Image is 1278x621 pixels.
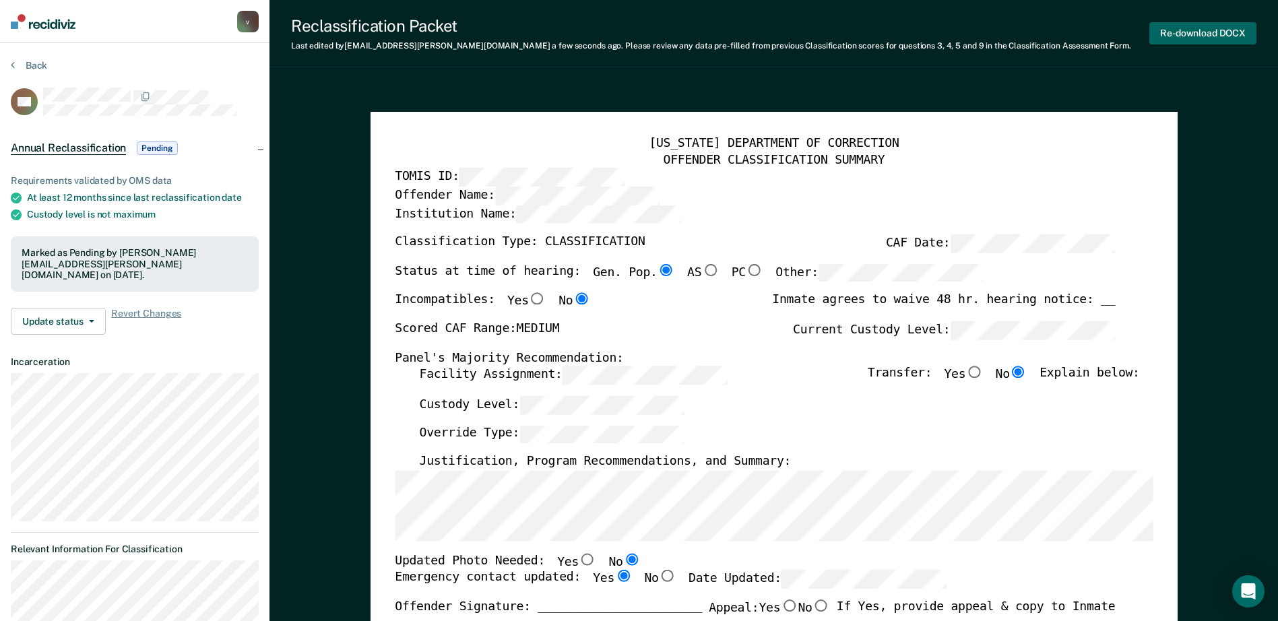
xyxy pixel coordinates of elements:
[395,570,947,600] div: Emergency contact updated:
[27,192,259,203] div: At least 12 months since last reclassification
[1232,575,1265,608] div: Open Intercom Messenger
[658,570,676,583] input: No
[395,205,681,223] label: Institution Name:
[11,544,259,555] dt: Relevant Information For Classification
[557,553,596,570] label: Yes
[494,187,660,205] input: Offender Name:
[11,356,259,368] dt: Incarceration
[419,366,727,385] label: Facility Assignment:
[395,264,984,294] div: Status at time of hearing:
[11,59,47,71] button: Back
[516,205,681,223] input: Institution Name:
[459,168,624,187] input: TOMIS ID:
[419,425,684,443] label: Override Type:
[419,396,684,414] label: Custody Level:
[291,41,1131,51] div: Last edited by [EMAIL_ADDRESS][PERSON_NAME][DOMAIN_NAME] . Please review any data pre-filled from...
[731,264,763,282] label: PC
[11,141,126,155] span: Annual Reclassification
[622,553,640,565] input: No
[965,366,983,379] input: Yes
[395,152,1153,168] div: OFFENDER CLASSIFICATION SUMMARY
[701,264,719,276] input: AS
[507,293,546,310] label: Yes
[419,455,791,471] label: Justification, Program Recommendations, and Summary:
[781,570,947,589] input: Date Updated:
[868,366,1140,396] div: Transfer: Explain below:
[27,209,259,220] div: Custody level is not
[22,247,248,281] div: Marked as Pending by [PERSON_NAME][EMAIL_ADDRESS][PERSON_NAME][DOMAIN_NAME] on [DATE].
[1010,366,1027,379] input: No
[819,264,984,282] input: Other:
[759,599,798,617] label: Yes
[886,234,1115,253] label: CAF Date:
[593,264,675,282] label: Gen. Pop.
[395,293,590,321] div: Incompatibles:
[395,136,1153,152] div: [US_STATE] DEPARTMENT OF CORRECTION
[950,321,1115,339] input: Current Custody Level:
[689,570,947,589] label: Date Updated:
[644,570,676,589] label: No
[950,234,1115,253] input: CAF Date:
[111,308,181,335] span: Revert Changes
[11,14,75,29] img: Recidiviz
[614,570,632,583] input: Yes
[395,553,641,570] div: Updated Photo Needed:
[519,396,684,414] input: Custody Level:
[573,293,590,305] input: No
[552,41,621,51] span: a few seconds ago
[395,350,1115,366] div: Panel's Majority Recommendation:
[395,168,624,187] label: TOMIS ID:
[237,11,259,32] button: v
[780,599,798,612] input: Yes
[798,599,829,617] label: No
[746,264,763,276] input: PC
[519,425,684,443] input: Override Type:
[812,599,829,612] input: No
[579,553,596,565] input: Yes
[593,570,632,589] label: Yes
[944,366,983,385] label: Yes
[528,293,546,305] input: Yes
[291,16,1131,36] div: Reclassification Packet
[657,264,674,276] input: Gen. Pop.
[687,264,719,282] label: AS
[775,264,984,282] label: Other:
[137,141,177,155] span: Pending
[395,234,645,253] label: Classification Type: CLASSIFICATION
[113,209,156,220] span: maximum
[11,308,106,335] button: Update status
[395,187,660,205] label: Offender Name:
[608,553,640,570] label: No
[1149,22,1256,44] button: Re-download DOCX
[562,366,727,385] input: Facility Assignment:
[11,175,259,187] div: Requirements validated by OMS data
[222,192,241,203] span: date
[772,293,1115,321] div: Inmate agrees to waive 48 hr. hearing notice: __
[558,293,590,310] label: No
[793,321,1115,339] label: Current Custody Level:
[395,321,559,339] label: Scored CAF Range: MEDIUM
[995,366,1027,385] label: No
